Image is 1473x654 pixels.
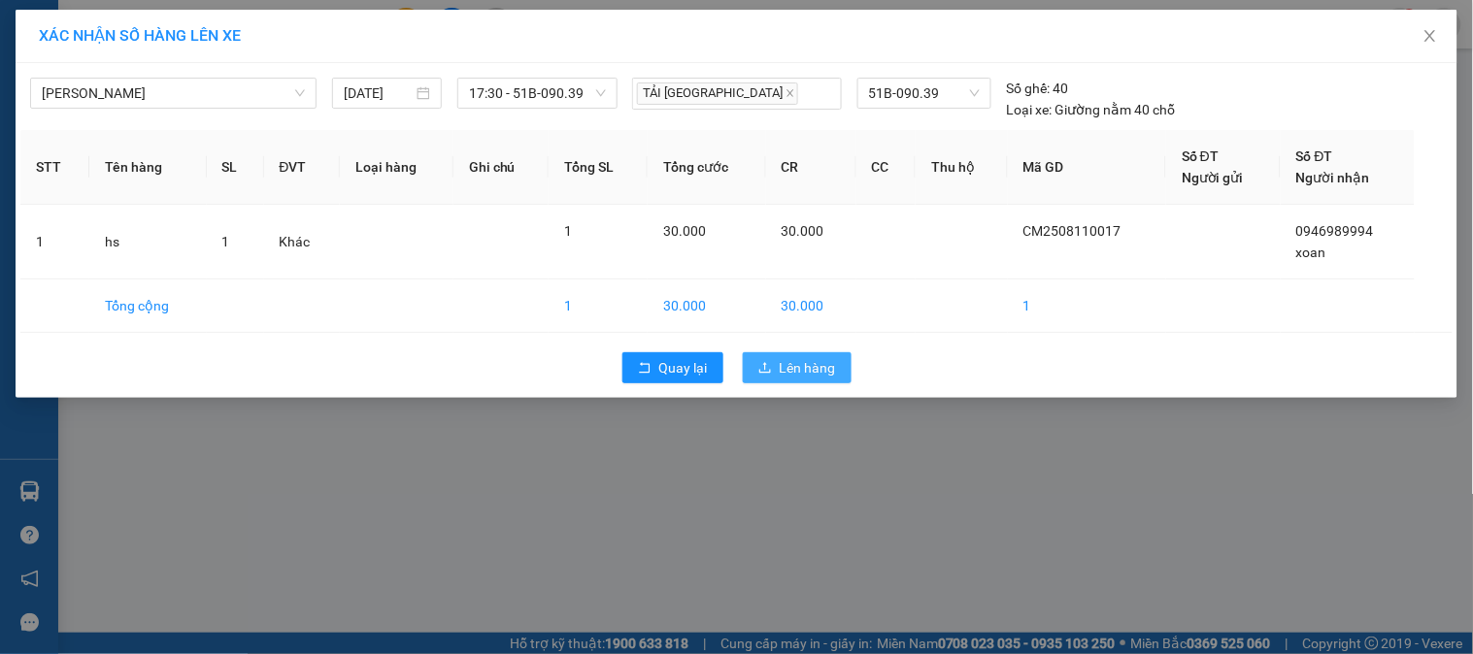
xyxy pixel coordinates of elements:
[549,279,648,333] td: 1
[648,279,766,333] td: 30.000
[1296,245,1326,260] span: xoan
[663,223,706,239] span: 30.000
[564,223,572,239] span: 1
[1296,223,1374,239] span: 0946989994
[1008,130,1166,205] th: Mã GD
[20,205,89,279] td: 1
[264,130,341,205] th: ĐVT
[222,234,230,249] span: 1
[453,130,549,205] th: Ghi chú
[42,79,305,108] span: Cà Mau - Hồ Chí Minh
[1296,148,1333,164] span: Số ĐT
[638,361,652,376] span: rollback
[89,130,206,205] th: Tên hàng
[758,361,772,376] span: upload
[1403,10,1457,64] button: Close
[1423,28,1438,44] span: close
[1007,99,1176,120] div: Giường nằm 40 chỗ
[637,82,798,105] span: TẢI [GEOGRAPHIC_DATA]
[1182,170,1244,185] span: Người gửi
[89,205,206,279] td: hs
[1007,78,1069,99] div: 40
[39,26,241,45] span: XÁC NHẬN SỐ HÀNG LÊN XE
[780,357,836,378] span: Lên hàng
[1296,170,1370,185] span: Người nhận
[1007,78,1051,99] span: Số ghế:
[264,205,341,279] td: Khác
[549,130,648,205] th: Tổng SL
[1182,148,1219,164] span: Số ĐT
[207,130,264,205] th: SL
[786,88,795,98] span: close
[659,357,708,378] span: Quay lại
[20,130,89,205] th: STT
[1008,279,1166,333] td: 1
[766,279,856,333] td: 30.000
[344,82,413,104] input: 11/08/2025
[916,130,1008,205] th: Thu hộ
[1007,99,1053,120] span: Loại xe:
[782,223,824,239] span: 30.000
[856,130,916,205] th: CC
[1023,223,1121,239] span: CM2508110017
[766,130,856,205] th: CR
[869,79,980,108] span: 51B-090.39
[340,130,453,205] th: Loại hàng
[469,79,606,108] span: 17:30 - 51B-090.39
[743,352,852,383] button: uploadLên hàng
[648,130,766,205] th: Tổng cước
[89,279,206,333] td: Tổng cộng
[622,352,723,383] button: rollbackQuay lại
